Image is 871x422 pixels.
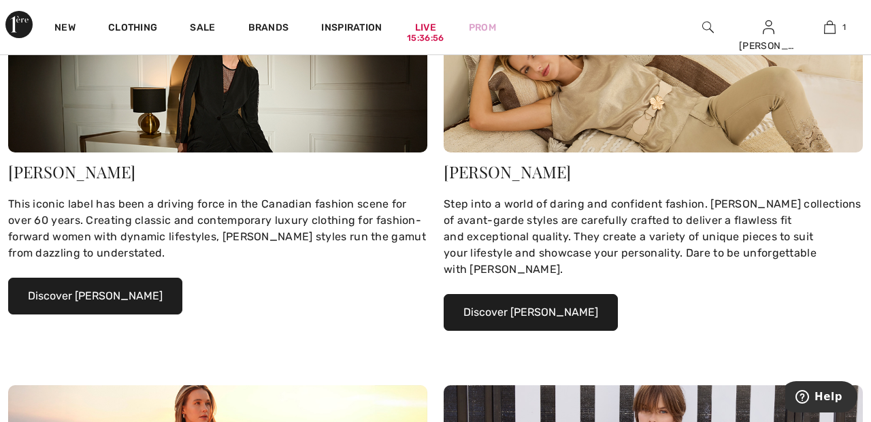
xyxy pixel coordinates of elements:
div: [PERSON_NAME] [739,39,799,53]
img: Joseph Ribkoff [8,13,427,152]
a: Sale [190,22,215,36]
img: search the website [702,19,714,35]
button: Discover [PERSON_NAME] [8,278,182,314]
a: Prom [469,20,496,35]
div: [PERSON_NAME] [8,163,427,180]
span: 1 [842,21,846,33]
a: Clothing [108,22,157,36]
div: Step into a world of daring and confident fashion. [PERSON_NAME] collections of avant-garde style... [444,196,863,278]
iframe: Opens a widget where you can find more information [785,381,857,415]
img: 1ère Avenue [5,11,33,38]
div: [PERSON_NAME] [444,163,863,180]
div: 15:36:56 [407,32,444,45]
button: Discover [PERSON_NAME] [444,294,618,331]
span: Inspiration [321,22,382,36]
a: Sign In [763,20,774,33]
img: Frank Lyman [444,13,863,152]
a: Brands [248,22,289,36]
div: This iconic label has been a driving force in the Canadian fashion scene for over 60 years. Creat... [8,196,427,261]
img: My Info [763,19,774,35]
a: 1 [800,19,859,35]
a: Live15:36:56 [415,20,436,35]
img: My Bag [824,19,836,35]
a: New [54,22,76,36]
